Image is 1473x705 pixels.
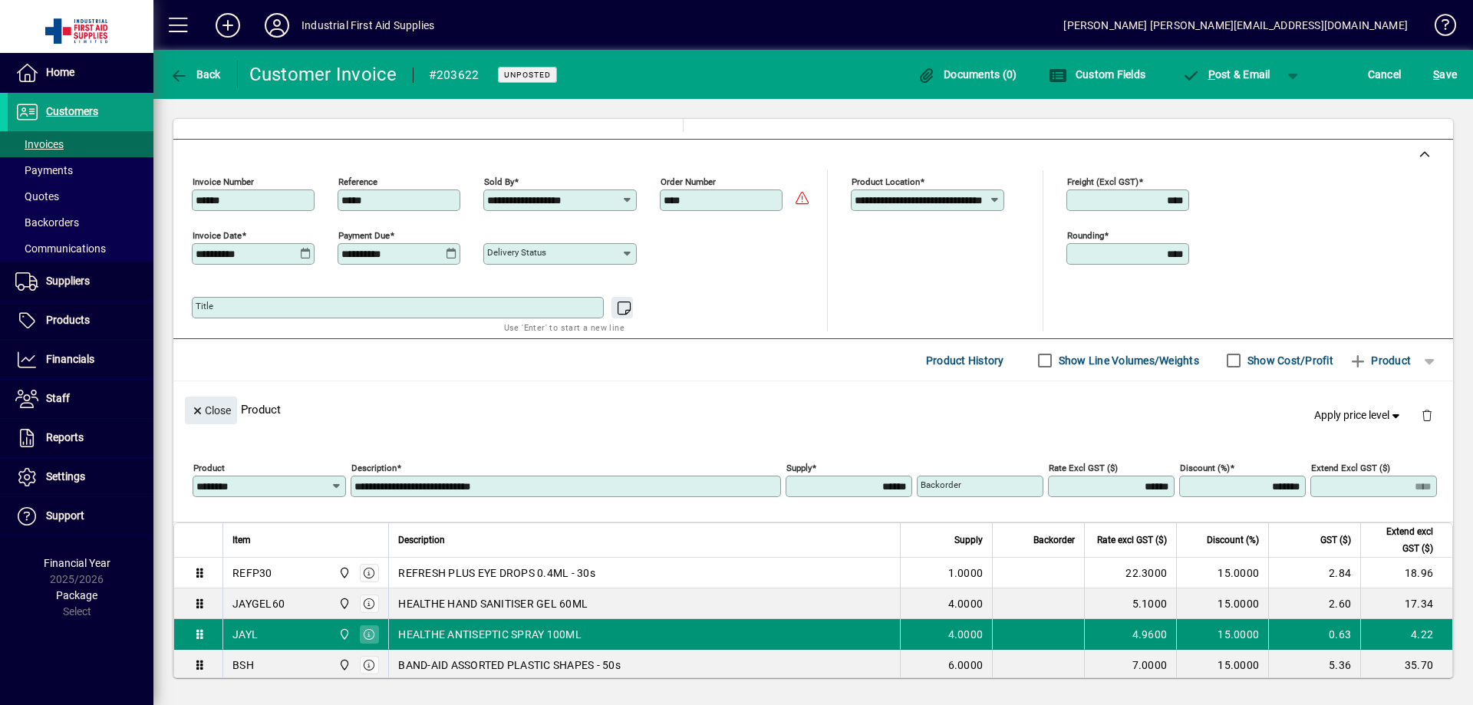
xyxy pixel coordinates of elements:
span: Discount (%) [1207,532,1259,549]
div: 5.1000 [1094,596,1167,611]
mat-label: Product location [852,176,920,187]
span: Reports [46,431,84,443]
div: Customer Invoice [249,62,397,87]
span: Item [232,532,251,549]
app-page-header-button: Back [153,61,238,88]
mat-label: Invoice number [193,176,254,187]
button: Product [1341,347,1419,374]
a: Quotes [8,183,153,209]
td: 15.0000 [1176,619,1268,650]
mat-label: Title [196,301,213,311]
span: Communications [15,242,106,255]
span: Suppliers [46,275,90,287]
div: Product [173,381,1453,437]
span: Product [1349,348,1411,373]
mat-label: Reference [338,176,377,187]
span: BAND-AID ASSORTED PLASTIC SHAPES - 50s [398,657,621,673]
button: Add [203,12,252,39]
button: Save [1429,61,1461,88]
span: Apply price level [1314,407,1403,423]
td: 2.60 [1268,588,1360,619]
a: Support [8,497,153,535]
span: GST ($) [1320,532,1351,549]
div: Industrial First Aid Supplies [302,13,434,38]
span: Rate excl GST ($) [1097,532,1167,549]
span: S [1433,68,1439,81]
span: Invoices [15,138,64,150]
td: 15.0000 [1176,558,1268,588]
button: Documents (0) [914,61,1021,88]
span: INDUSTRIAL FIRST AID SUPPLIES LTD [334,626,352,643]
span: ave [1433,62,1457,87]
span: Payments [15,164,73,176]
span: Financials [46,353,94,365]
span: HEALTHE ANTISEPTIC SPRAY 100ML [398,627,582,642]
td: 2.84 [1268,558,1360,588]
span: Settings [46,470,85,483]
span: 4.0000 [948,627,984,642]
button: Profile [252,12,302,39]
span: 4.0000 [948,596,984,611]
a: Products [8,301,153,340]
mat-label: Freight (excl GST) [1067,176,1139,187]
span: Extend excl GST ($) [1370,523,1433,557]
td: 0.63 [1268,619,1360,650]
span: HEALTHE HAND SANITISER GEL 60ML [398,596,588,611]
label: Show Line Volumes/Weights [1056,353,1199,368]
span: INDUSTRIAL FIRST AID SUPPLIES LTD [334,595,352,612]
td: 35.70 [1360,650,1452,680]
button: Product History [920,347,1010,374]
a: Reports [8,419,153,457]
span: Supply [954,532,983,549]
span: REFRESH PLUS EYE DROPS 0.4ML - 30s [398,565,595,581]
div: JAYL [232,627,258,642]
mat-label: Discount (%) [1180,463,1230,473]
button: Cancel [1364,61,1405,88]
span: Close [191,398,231,423]
td: 5.36 [1268,650,1360,680]
a: Knowledge Base [1423,3,1454,53]
span: Product History [926,348,1004,373]
a: Settings [8,458,153,496]
a: Payments [8,157,153,183]
button: Close [185,397,237,424]
div: REFP30 [232,565,272,581]
mat-label: Product [193,463,225,473]
div: BSH [232,657,254,673]
span: Backorder [1033,532,1075,549]
span: Quotes [15,190,59,203]
span: Unposted [504,70,551,80]
td: 17.34 [1360,588,1452,619]
a: Staff [8,380,153,418]
span: INDUSTRIAL FIRST AID SUPPLIES LTD [334,565,352,581]
mat-label: Backorder [921,479,961,490]
button: Back [166,61,225,88]
mat-label: Sold by [484,176,514,187]
div: 22.3000 [1094,565,1167,581]
span: Description [398,532,445,549]
td: 15.0000 [1176,588,1268,619]
mat-label: Invoice date [193,230,242,241]
mat-label: Supply [786,463,812,473]
mat-label: Payment due [338,230,390,241]
button: Apply price level [1308,402,1409,430]
span: ost & Email [1181,68,1270,81]
span: Home [46,66,74,78]
div: 7.0000 [1094,657,1167,673]
td: 4.22 [1360,619,1452,650]
span: Support [46,509,84,522]
div: 4.9600 [1094,627,1167,642]
span: Documents (0) [918,68,1017,81]
mat-label: Extend excl GST ($) [1311,463,1390,473]
span: Cancel [1368,62,1402,87]
span: Backorders [15,216,79,229]
span: Custom Fields [1049,68,1145,81]
mat-label: Description [351,463,397,473]
mat-label: Rate excl GST ($) [1049,463,1118,473]
span: Products [46,314,90,326]
span: Financial Year [44,557,110,569]
button: Delete [1409,397,1445,433]
div: JAYGEL60 [232,596,285,611]
td: 15.0000 [1176,650,1268,680]
a: Financials [8,341,153,379]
